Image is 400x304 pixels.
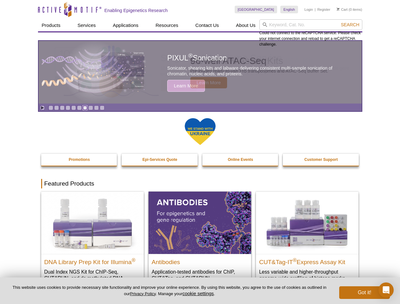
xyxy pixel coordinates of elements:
p: Application-tested antibodies for ChIP, CUT&Tag, and CUT&RUN. [152,269,248,282]
img: All Antibodies [149,192,251,254]
img: Your Cart [337,8,340,11]
a: All Antibodies Antibodies Application-tested antibodies for ChIP, CUT&Tag, and CUT&RUN. [149,192,251,288]
h2: Enabling Epigenetics Research [105,8,168,13]
p: This website uses cookies to provide necessary site functionality and improve your online experie... [10,285,329,297]
img: We Stand With Ukraine [184,117,216,146]
a: English [280,6,298,13]
h2: Antibodies [152,256,248,265]
h2: DNA Library Prep Kit for Illumina [44,256,141,265]
img: DNA Library Prep Kit for Illumina [41,192,144,254]
a: CUT&Tag-IT® Express Assay Kit CUT&Tag-IT®Express Assay Kit Less variable and higher-throughput ge... [256,192,359,288]
a: Go to slide 4 [66,105,70,110]
a: Epi-Services Quote [122,154,198,166]
img: PIXUL sonication [42,41,146,104]
sup: ® [132,257,136,263]
a: Go to slide 9 [94,105,99,110]
a: Go to slide 1 [48,105,53,110]
a: Customer Support [283,154,359,166]
a: Applications [109,19,142,31]
a: Privacy Policy [130,291,156,296]
sup: ® [188,53,193,59]
p: Less variable and higher-throughput genome-wide profiling of histone marks​. [259,269,355,282]
span: Search [341,22,359,27]
a: Go to slide 7 [83,105,87,110]
a: [GEOGRAPHIC_DATA] [235,6,277,13]
span: Learn More [167,80,205,92]
strong: Online Events [228,157,253,162]
p: Dual Index NGS Kit for ChIP-Seq, CUT&RUN, and ds methylated DNA assays. [44,269,141,288]
a: Login [304,7,313,12]
li: | [315,6,316,13]
input: Keyword, Cat. No. [259,19,362,30]
p: Sonicator, shearing kits and labware delivering consistent multi-sample sonication of chromatin, ... [167,65,347,77]
a: Go to slide 2 [54,105,59,110]
a: Cart [337,7,348,12]
li: (0 items) [337,6,362,13]
a: Go to slide 8 [88,105,93,110]
span: PIXUL Sonication [167,54,227,62]
a: Go to slide 5 [71,105,76,110]
div: Open Intercom Messenger [378,282,394,298]
div: Could not connect to the reCAPTCHA service. Please check your internet connection and reload to g... [259,19,362,47]
a: Promotions [41,154,118,166]
a: Go to slide 6 [77,105,82,110]
img: CUT&Tag-IT® Express Assay Kit [256,192,359,254]
strong: Epi-Services Quote [143,157,177,162]
a: PIXUL sonication PIXUL®Sonication Sonicator, shearing kits and labware delivering consistent mult... [39,41,362,104]
a: Resources [152,19,182,31]
button: cookie settings [182,291,214,296]
article: PIXUL Sonication [39,41,362,104]
a: DNA Library Prep Kit for Illumina DNA Library Prep Kit for Illumina® Dual Index NGS Kit for ChIP-... [41,192,144,294]
button: Got it! [339,286,390,299]
a: Products [38,19,64,31]
a: Online Events [202,154,279,166]
button: Search [339,22,361,28]
a: Go to slide 10 [100,105,105,110]
strong: Customer Support [304,157,338,162]
strong: Promotions [69,157,90,162]
a: Toggle autoplay [40,105,45,110]
h2: Featured Products [41,179,359,188]
a: Register [317,7,330,12]
a: Contact Us [192,19,223,31]
a: Go to slide 3 [60,105,65,110]
a: About Us [232,19,259,31]
h2: CUT&Tag-IT Express Assay Kit [259,256,355,265]
sup: ® [293,257,297,263]
a: Services [74,19,100,31]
